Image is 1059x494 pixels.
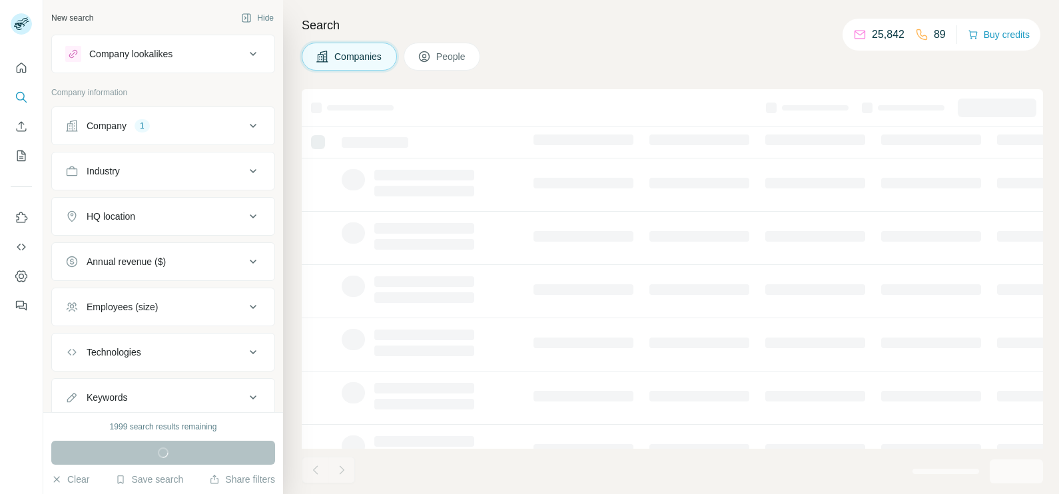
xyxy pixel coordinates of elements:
button: Use Surfe on LinkedIn [11,206,32,230]
div: Annual revenue ($) [87,255,166,268]
div: Employees (size) [87,300,158,314]
button: Share filters [209,473,275,486]
p: 89 [934,27,946,43]
button: Search [11,85,32,109]
button: Keywords [52,381,274,413]
button: Company lookalikes [52,38,274,70]
button: Use Surfe API [11,235,32,259]
div: New search [51,12,93,24]
button: My lists [11,144,32,168]
button: Employees (size) [52,291,274,323]
button: Enrich CSV [11,115,32,138]
button: Technologies [52,336,274,368]
button: Save search [115,473,183,486]
p: 25,842 [872,27,904,43]
h4: Search [302,16,1043,35]
button: Hide [232,8,283,28]
button: Quick start [11,56,32,80]
p: Company information [51,87,275,99]
button: Company1 [52,110,274,142]
button: Buy credits [968,25,1030,44]
button: Dashboard [11,264,32,288]
button: HQ location [52,200,274,232]
div: Keywords [87,391,127,404]
button: Annual revenue ($) [52,246,274,278]
div: 1999 search results remaining [110,421,217,433]
button: Clear [51,473,89,486]
div: Company [87,119,127,132]
span: Companies [334,50,383,63]
div: Technologies [87,346,141,359]
div: Company lookalikes [89,47,173,61]
button: Industry [52,155,274,187]
button: Feedback [11,294,32,318]
div: Industry [87,164,120,178]
div: HQ location [87,210,135,223]
div: 1 [135,120,150,132]
span: People [436,50,467,63]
